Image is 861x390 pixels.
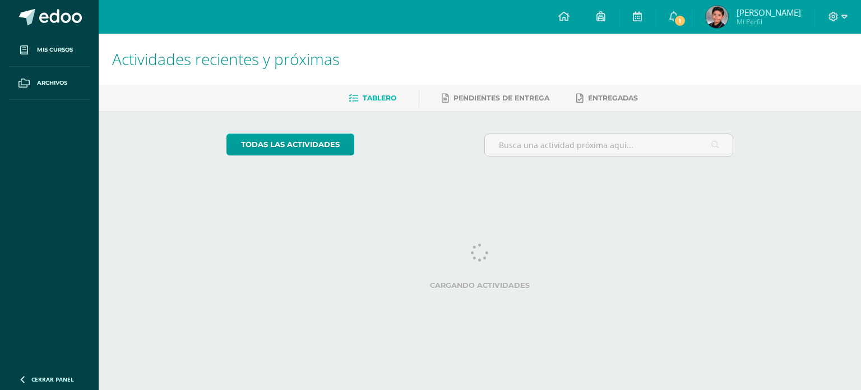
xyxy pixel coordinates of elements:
a: Entregadas [576,89,638,107]
span: Mi Perfil [737,17,801,26]
span: [PERSON_NAME] [737,7,801,18]
span: Entregadas [588,94,638,102]
a: Mis cursos [9,34,90,67]
span: Mis cursos [37,45,73,54]
span: Cerrar panel [31,375,74,383]
a: Archivos [9,67,90,100]
label: Cargando actividades [226,281,734,290]
span: Tablero [363,94,396,102]
span: Actividades recientes y próximas [112,48,340,70]
a: todas las Actividades [226,134,354,155]
a: Pendientes de entrega [442,89,549,107]
img: 065004b2ddcd19ac3d703abcbadfc131.png [706,6,728,28]
span: Pendientes de entrega [453,94,549,102]
a: Tablero [349,89,396,107]
input: Busca una actividad próxima aquí... [485,134,733,156]
span: Archivos [37,79,67,88]
span: 1 [674,15,686,27]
